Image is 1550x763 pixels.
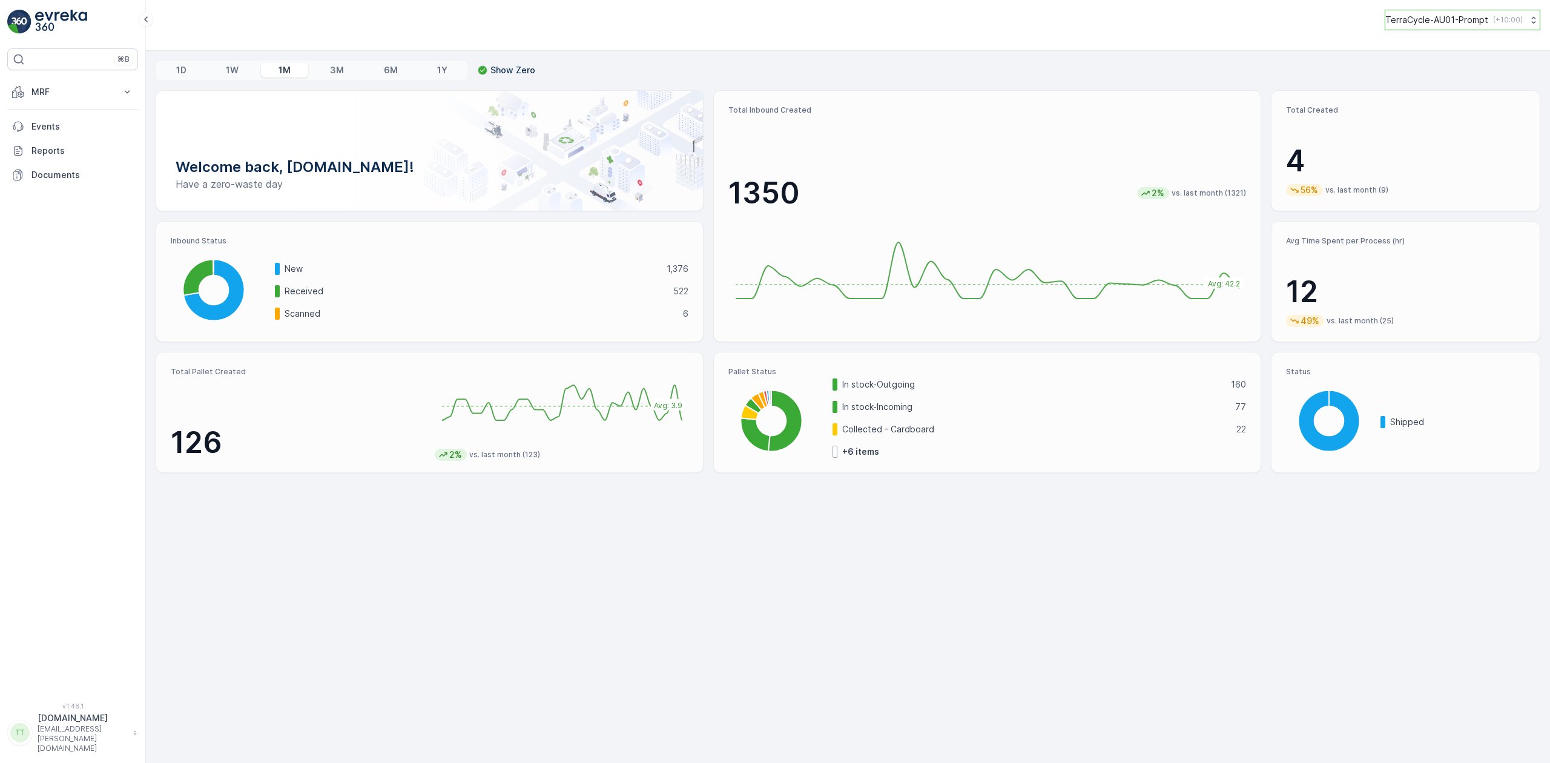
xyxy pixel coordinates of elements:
p: 22 [1236,423,1246,435]
p: 6M [384,64,398,76]
p: MRF [31,86,114,98]
p: vs. last month (123) [469,450,540,460]
p: Have a zero-waste day [176,177,684,191]
p: Received [285,285,665,297]
p: 77 [1235,401,1246,413]
p: vs. last month (25) [1327,316,1394,326]
p: 1W [226,64,239,76]
p: 160 [1231,378,1246,391]
button: MRF [7,80,138,104]
p: 1D [176,64,186,76]
p: TerraCycle-AU01-Prompt [1385,14,1488,26]
a: Documents [7,163,138,187]
p: Show Zero [490,64,535,76]
p: Total Inbound Created [728,105,1246,115]
p: Events [31,121,133,133]
p: 2% [448,449,463,461]
p: 4 [1286,143,1525,179]
button: TT[DOMAIN_NAME][EMAIL_ADDRESS][PERSON_NAME][DOMAIN_NAME] [7,712,138,753]
p: [EMAIL_ADDRESS][PERSON_NAME][DOMAIN_NAME] [38,724,127,753]
p: 49% [1299,315,1321,327]
p: vs. last month (9) [1325,185,1388,195]
img: logo_light-DOdMpM7g.png [35,10,87,34]
p: Total Pallet Created [171,367,425,377]
p: 1M [279,64,291,76]
p: + 6 items [842,446,879,458]
p: New [285,263,659,275]
p: Status [1286,367,1525,377]
p: 56% [1299,184,1319,196]
a: Events [7,114,138,139]
p: ( +10:00 ) [1493,15,1523,25]
p: Documents [31,169,133,181]
p: ⌘B [117,54,130,64]
p: 1,376 [667,263,688,275]
p: 1Y [437,64,447,76]
img: logo [7,10,31,34]
p: In stock-Incoming [842,401,1227,413]
p: 522 [673,285,688,297]
p: Inbound Status [171,236,688,246]
span: v 1.48.1 [7,702,138,710]
p: Welcome back, [DOMAIN_NAME]! [176,157,684,177]
button: TerraCycle-AU01-Prompt(+10:00) [1385,10,1540,30]
p: Scanned [285,308,675,320]
a: Reports [7,139,138,163]
p: vs. last month (1321) [1172,188,1246,198]
p: 1350 [728,175,800,211]
p: Collected - Cardboard [842,423,1228,435]
p: In stock-Outgoing [842,378,1223,391]
p: 3M [330,64,344,76]
p: 126 [171,424,425,461]
p: 6 [683,308,688,320]
p: Pallet Status [728,367,1246,377]
p: Avg Time Spent per Process (hr) [1286,236,1525,246]
div: TT [10,723,30,742]
p: [DOMAIN_NAME] [38,712,127,724]
p: 2% [1150,187,1166,199]
p: 12 [1286,274,1525,310]
p: Reports [31,145,133,157]
p: Total Created [1286,105,1525,115]
p: Shipped [1390,416,1525,428]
